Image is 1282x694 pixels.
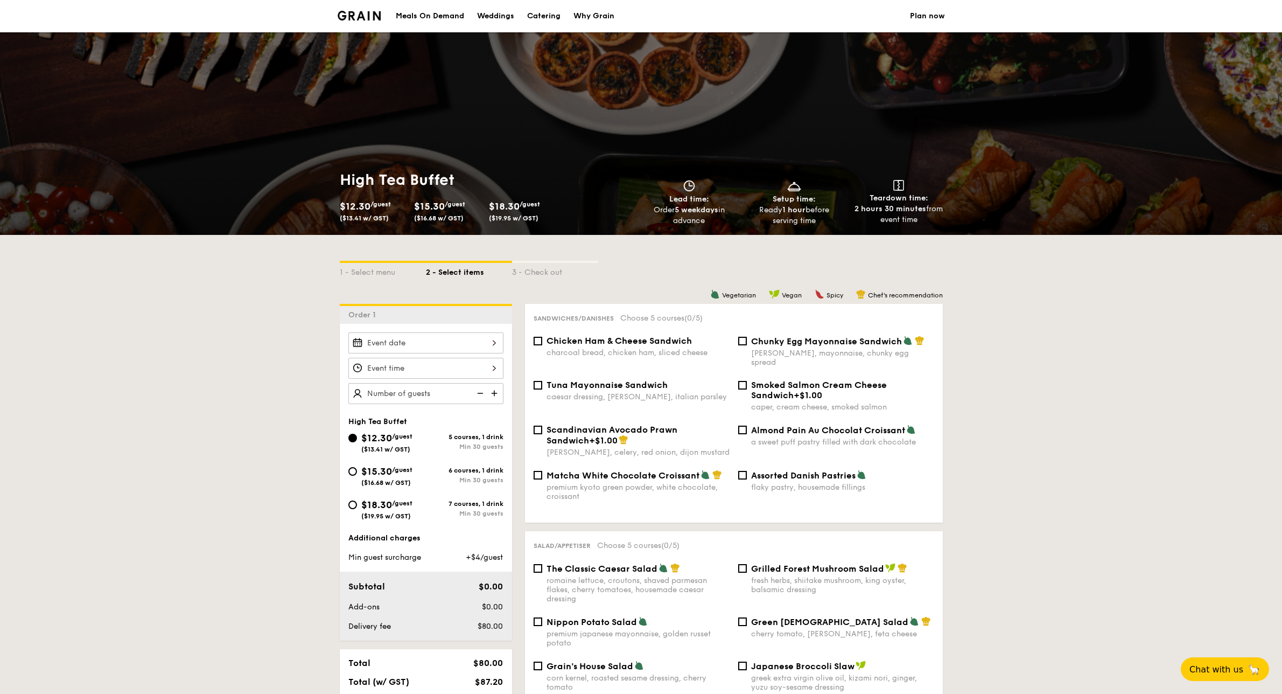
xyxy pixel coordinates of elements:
span: High Tea Buffet [348,417,407,426]
span: Teardown time: [870,193,928,203]
span: Total [348,658,370,668]
img: icon-vegetarian.fe4039eb.svg [710,289,720,299]
div: premium japanese mayonnaise, golden russet potato [547,629,730,648]
input: $12.30/guest($13.41 w/ GST)5 courses, 1 drinkMin 30 guests [348,434,357,442]
span: ($19.95 w/ GST) [361,512,411,520]
span: /guest [392,433,412,440]
input: Event date [348,332,503,353]
img: icon-add.58712e84.svg [487,383,503,404]
input: Scandinavian Avocado Prawn Sandwich+$1.00[PERSON_NAME], celery, red onion, dijon mustard [534,426,542,434]
span: Nippon Potato Salad [547,617,637,627]
div: Min 30 guests [426,443,503,450]
span: Chicken Ham & Cheese Sandwich [547,336,692,346]
span: Add-ons [348,602,380,612]
input: Chicken Ham & Cheese Sandwichcharcoal bread, chicken ham, sliced cheese [534,337,542,345]
span: The Classic Caesar Salad [547,564,657,574]
img: icon-vegan.f8ff3823.svg [885,563,896,573]
span: /guest [445,200,465,208]
span: $15.30 [361,466,392,477]
img: icon-vegetarian.fe4039eb.svg [634,661,644,670]
img: icon-spicy.37a8142b.svg [815,289,824,299]
span: ($13.41 w/ GST) [340,214,389,222]
span: ($13.41 w/ GST) [361,446,410,453]
span: ($16.68 w/ GST) [414,214,464,222]
img: icon-reduce.1d2dbef1.svg [471,383,487,404]
img: icon-clock.2db775ea.svg [681,180,697,192]
span: Scandinavian Avocado Prawn Sandwich [547,425,677,446]
img: icon-vegetarian.fe4039eb.svg [903,336,913,345]
span: Subtotal [348,581,385,592]
div: premium kyoto green powder, white chocolate, croissant [547,483,730,501]
span: Delivery fee [348,622,391,631]
span: /guest [392,499,412,507]
img: icon-chef-hat.a58ddaea.svg [712,470,722,480]
span: +$4/guest [466,553,503,562]
span: $87.20 [475,677,503,687]
span: $80.00 [473,658,503,668]
img: icon-chef-hat.a58ddaea.svg [856,289,866,299]
span: Setup time: [773,195,816,204]
img: icon-vegetarian.fe4039eb.svg [906,425,916,434]
span: Japanese Broccoli Slaw [751,661,854,671]
div: caesar dressing, [PERSON_NAME], italian parsley [547,392,730,401]
span: Grilled Forest Mushroom Salad [751,564,884,574]
span: Tuna Mayonnaise Sandwich [547,380,668,390]
span: $12.30 [340,200,370,212]
span: Sandwiches/Danishes [534,315,614,322]
div: greek extra virgin olive oil, kizami nori, ginger, yuzu soy-sesame dressing [751,674,934,692]
span: Smoked Salmon Cream Cheese Sandwich [751,380,887,400]
div: [PERSON_NAME], celery, red onion, dijon mustard [547,448,730,457]
input: Almond Pain Au Chocolat Croissanta sweet puff pastry filled with dark chocolate [738,426,747,434]
input: Assorted Danish Pastriesflaky pastry, housemade fillings [738,471,747,480]
img: icon-dish.430c3a2e.svg [786,180,802,192]
span: +$1.00 [794,390,822,400]
input: Event time [348,358,503,379]
span: Vegetarian [722,292,756,299]
img: icon-chef-hat.a58ddaea.svg [898,563,907,573]
img: icon-teardown.65201eee.svg [893,180,904,191]
input: Japanese Broccoli Slawgreek extra virgin olive oil, kizami nori, ginger, yuzu soy-sesame dressing [738,662,747,670]
strong: 2 hours 30 minutes [854,204,926,213]
span: 🦙 [1248,663,1260,676]
span: $0.00 [479,581,503,592]
input: Number of guests [348,383,503,404]
div: [PERSON_NAME], mayonnaise, chunky egg spread [751,349,934,367]
span: Min guest surcharge [348,553,421,562]
img: icon-vegetarian.fe4039eb.svg [909,616,919,626]
span: $18.30 [489,200,520,212]
div: a sweet puff pastry filled with dark chocolate [751,438,934,447]
div: 7 courses, 1 drink [426,500,503,508]
img: icon-vegetarian.fe4039eb.svg [658,563,668,573]
span: Almond Pain Au Chocolat Croissant [751,425,905,435]
input: $15.30/guest($16.68 w/ GST)6 courses, 1 drinkMin 30 guests [348,467,357,476]
span: /guest [370,200,391,208]
span: Green [DEMOGRAPHIC_DATA] Salad [751,617,908,627]
span: (0/5) [684,314,703,323]
div: caper, cream cheese, smoked salmon [751,402,934,412]
div: fresh herbs, shiitake mushroom, king oyster, balsamic dressing [751,576,934,594]
input: Tuna Mayonnaise Sandwichcaesar dressing, [PERSON_NAME], italian parsley [534,381,542,390]
div: Min 30 guests [426,510,503,517]
div: corn kernel, roasted sesame dressing, cherry tomato [547,674,730,692]
a: Logotype [338,11,381,20]
span: Choose 5 courses [597,541,679,550]
span: ($19.95 w/ GST) [489,214,538,222]
input: Nippon Potato Saladpremium japanese mayonnaise, golden russet potato [534,617,542,626]
span: Choose 5 courses [620,314,703,323]
div: 5 courses, 1 drink [426,433,503,441]
span: Lead time: [669,195,709,204]
div: Additional charges [348,533,503,544]
span: Salad/Appetiser [534,542,591,550]
strong: 5 weekdays [675,205,718,214]
img: icon-vegan.f8ff3823.svg [769,289,780,299]
span: $15.30 [414,200,445,212]
div: Order in advance [641,205,738,226]
input: Matcha White Chocolate Croissantpremium kyoto green powder, white chocolate, croissant [534,471,542,480]
span: Order 1 [348,310,380,320]
div: cherry tomato, [PERSON_NAME], feta cheese [751,629,934,639]
span: $0.00 [482,602,503,612]
img: icon-vegetarian.fe4039eb.svg [857,470,866,480]
div: 3 - Check out [512,263,598,278]
span: $80.00 [478,622,503,631]
input: Smoked Salmon Cream Cheese Sandwich+$1.00caper, cream cheese, smoked salmon [738,381,747,390]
